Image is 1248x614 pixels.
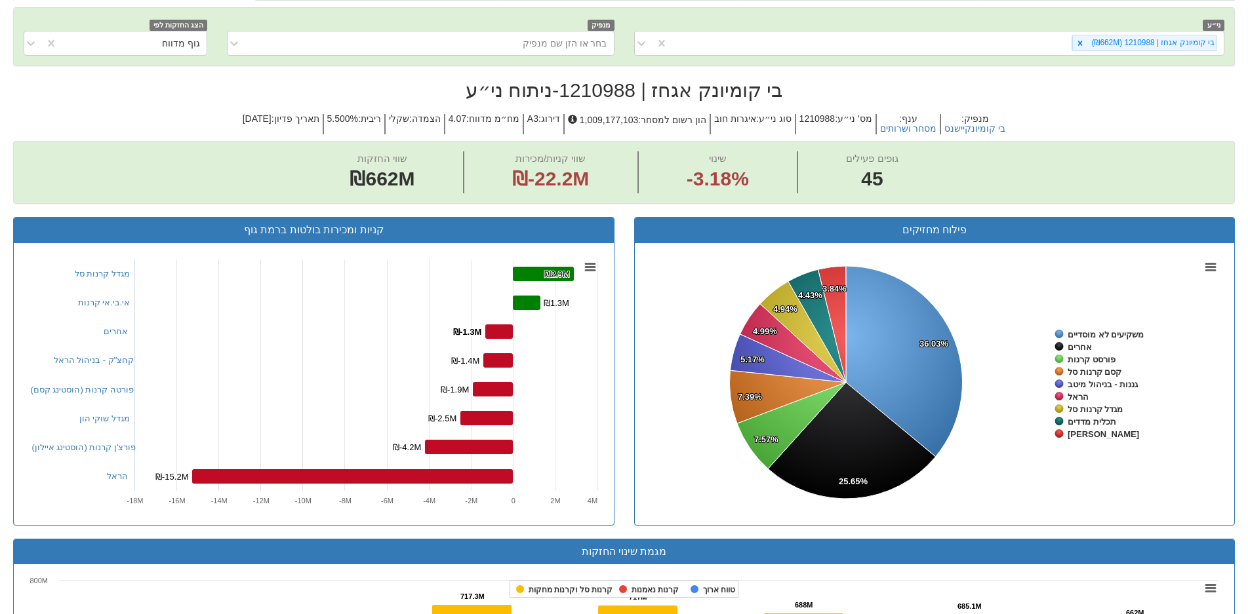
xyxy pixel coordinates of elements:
[32,442,136,452] a: פורצ'ן קרנות (הוסטינג איילון)
[957,602,982,610] tspan: 685.1M
[753,326,777,336] tspan: 4.99%
[357,153,407,164] span: שווי החזקות
[940,114,1009,134] h5: מנפיק :
[24,224,604,236] h3: קניות ומכירות בולטות ברמת גוף
[169,497,185,505] text: -16M
[423,497,435,505] text: -4M
[444,114,523,134] h5: מח״מ מדווח : 4.07
[294,497,311,505] text: -10M
[441,385,469,394] tspan: ₪-1.9M
[512,168,589,189] span: ₪-22.2M
[453,327,481,337] tspan: ₪-1.3M
[1068,355,1116,364] tspan: פורסט קרנות
[1068,417,1116,427] tspan: תכלית מדדים
[515,153,586,164] span: שווי קניות/מכירות
[338,497,351,505] text: -8M
[798,290,822,300] tspan: 4.43%
[1068,342,1092,352] tspan: אחרים
[550,497,560,505] text: 2M
[1068,404,1123,414] tspan: מגדל קרנות סל
[795,601,813,609] tspan: 688M
[30,577,48,585] text: 800M
[740,355,765,364] tspan: 5.17%
[587,497,597,505] text: 4M
[645,224,1225,236] h3: פילוח מחזיקים
[944,124,1005,134] button: בי קומיונקיישנס
[104,326,128,336] a: אחרים
[1087,35,1217,50] div: בי קומיונק אגחז | 1210988 (₪662M)
[544,298,569,308] tspan: ₪1.3M
[1068,379,1138,389] tspan: גננות - בניהול מיטב
[529,585,613,594] tspan: קרנות סל וקרנות מחקות
[632,585,679,594] tspan: קרנות נאמנות
[738,392,762,402] tspan: 7.39%
[1068,392,1089,402] tspan: הראל
[323,114,384,134] h5: ריבית : 5.500%
[754,434,778,444] tspan: 7.57%
[465,497,477,505] text: -2M
[919,339,949,349] tspan: 36.03%
[381,497,393,505] text: -6M
[393,442,421,452] tspan: ₪-4.2M
[846,153,898,164] span: גופים פעילים
[1068,330,1144,339] tspan: משקיעים לא מוסדיים
[1068,429,1139,439] tspan: [PERSON_NAME]
[822,284,847,294] tspan: 3.84%
[710,114,795,134] h5: סוג ני״ע : איגרות חוב
[384,114,444,134] h5: הצמדה : שקלי
[13,79,1235,101] h2: בי קומיונק אגחז | 1210988 - ניתוח ני״ע
[795,114,876,134] h5: מס' ני״ע : 1210988
[846,165,898,193] span: 45
[150,20,207,31] span: הצג החזקות לפי
[1068,367,1121,377] tspan: קסם קרנות סל
[687,165,749,193] span: -3.18%
[155,472,188,482] tspan: ₪-15.2M
[460,592,485,600] tspan: 717.3M
[107,471,128,481] a: הראל
[511,497,515,505] text: 0
[252,497,269,505] text: -12M
[451,356,479,366] tspan: ₪-1.4M
[350,168,414,189] span: ₪662M
[162,37,200,50] div: גוף מדווח
[79,413,130,423] a: מגדל שוקי הון
[709,153,727,164] span: שינוי
[703,585,735,594] tspan: טווח ארוך
[239,114,323,134] h5: תאריך פדיון : [DATE]
[31,385,134,394] a: פורטה קרנות (הוסטינג קסם)
[428,413,456,423] tspan: ₪-2.5M
[78,297,131,307] a: אי.בי.אי קרנות
[880,124,937,134] button: מסחר ושרותים
[839,476,868,486] tspan: 25.65%
[773,304,797,314] tspan: 4.94%
[24,546,1224,558] h3: מגמת שינוי החזקות
[75,269,130,278] a: מגדל קרנות סל
[876,114,940,134] h5: ענף :
[563,114,710,134] h5: הון רשום למסחר : 1,009,177,103
[127,497,143,505] text: -18M
[523,114,563,134] h5: דירוג : A3
[544,269,570,279] tspan: ₪2.9M
[54,355,134,365] a: קחצ"ק - בניהול הראל
[523,37,607,50] div: בחר או הזן שם מנפיק
[211,497,227,505] text: -14M
[1203,20,1224,31] span: ני״ע
[588,20,614,31] span: מנפיק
